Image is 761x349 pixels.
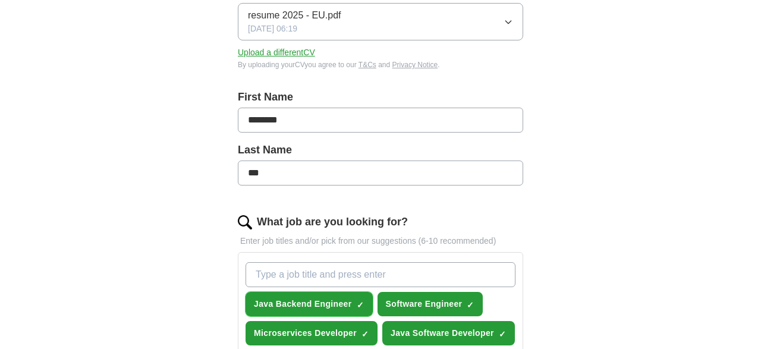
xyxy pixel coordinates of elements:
[254,298,352,310] span: Java Backend Engineer
[248,23,297,35] span: [DATE] 06:19
[238,215,252,229] img: search.png
[361,329,369,339] span: ✓
[254,327,357,339] span: Microservices Developer
[378,292,483,316] button: Software Engineer✓
[248,8,341,23] span: resume 2025 - EU.pdf
[246,262,515,287] input: Type a job title and press enter
[238,89,523,105] label: First Name
[238,142,523,158] label: Last Name
[246,292,373,316] button: Java Backend Engineer✓
[238,3,523,40] button: resume 2025 - EU.pdf[DATE] 06:19
[357,300,364,310] span: ✓
[386,298,463,310] span: Software Engineer
[382,321,515,345] button: Java Software Developer✓
[246,321,378,345] button: Microservices Developer✓
[238,59,523,70] div: By uploading your CV you agree to our and .
[257,214,408,230] label: What job are you looking for?
[467,300,474,310] span: ✓
[392,61,438,69] a: Privacy Notice
[359,61,376,69] a: T&Cs
[499,329,506,339] span: ✓
[238,46,315,59] button: Upload a differentCV
[238,235,523,247] p: Enter job titles and/or pick from our suggestions (6-10 recommended)
[391,327,494,339] span: Java Software Developer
